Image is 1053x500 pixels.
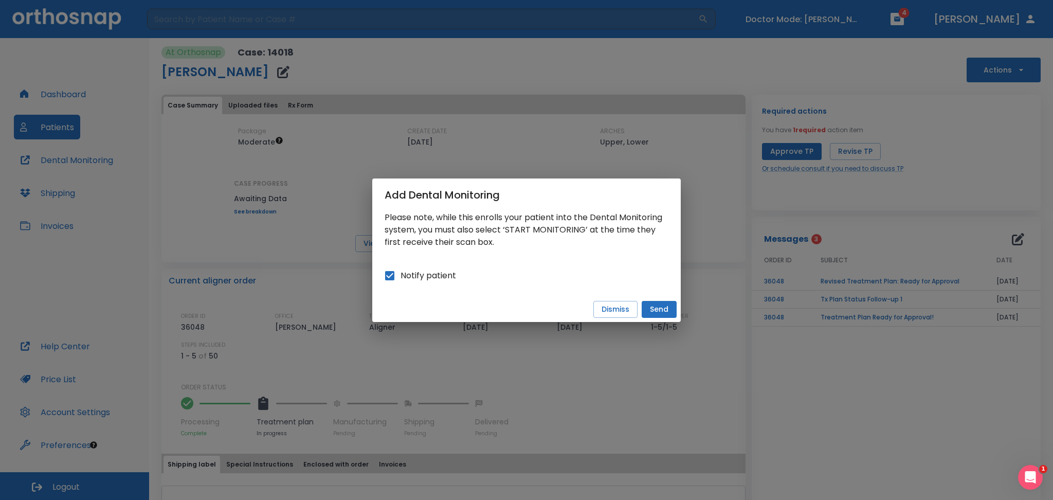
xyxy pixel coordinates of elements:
iframe: Intercom live chat [1018,465,1043,490]
button: Dismiss [593,301,638,318]
button: Send [642,301,677,318]
p: Please note, while this enrolls your patient into the Dental Monitoring system, you must also sel... [385,211,668,248]
span: 1 [1039,465,1047,473]
span: Notify patient [401,270,456,282]
h2: Add Dental Monitoring [372,178,681,211]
